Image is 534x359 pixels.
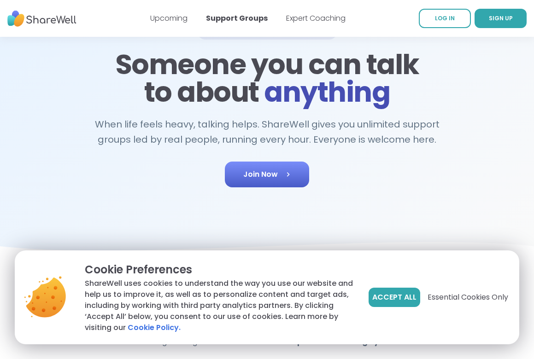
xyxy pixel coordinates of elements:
a: Support Groups [206,13,268,23]
span: anything [264,73,390,111]
span: Accept All [372,292,417,303]
img: ShareWell Nav Logo [7,6,76,31]
span: Join Now [243,169,291,180]
a: Upcoming [150,13,188,23]
a: LOG IN [419,9,471,28]
span: SIGN UP [489,14,513,22]
a: Join Now [225,162,309,187]
button: Accept All [369,288,420,307]
span: Essential Cookies Only [428,292,508,303]
a: Expert Coaching [286,13,346,23]
h1: Someone you can talk to about [112,51,422,106]
p: Cookie Preferences [85,261,354,278]
a: SIGN UP [475,9,527,28]
h2: When life feels heavy, talking helps. ShareWell gives you unlimited support groups led by real pe... [90,117,444,147]
a: Cookie Policy. [128,322,181,333]
p: ShareWell uses cookies to understand the way you use our website and help us to improve it, as we... [85,278,354,333]
span: LOG IN [435,14,455,22]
